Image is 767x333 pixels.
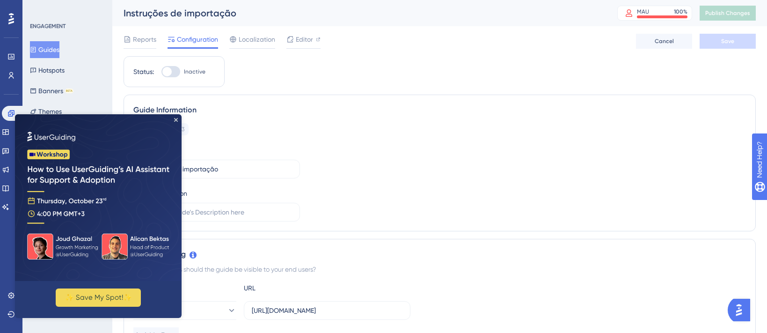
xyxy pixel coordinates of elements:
[133,282,236,294] div: Choose A Rule
[30,22,66,30] div: ENGAGEMENT
[296,34,313,45] span: Editor
[65,89,73,93] div: BETA
[184,68,205,75] span: Inactive
[700,34,756,49] button: Save
[30,62,65,79] button: Hotspots
[141,207,292,217] input: Type your Guide’s Description here
[30,82,73,99] button: BannersBETA
[133,104,746,116] div: Guide Information
[22,2,58,14] span: Need Help?
[636,34,692,49] button: Cancel
[728,296,756,324] iframe: UserGuiding AI Assistant Launcher
[177,34,218,45] span: Configuration
[124,7,594,20] div: Instruções de importação
[41,174,126,192] button: ✨ Save My Spot!✨
[700,6,756,21] button: Publish Changes
[30,41,59,58] button: Guides
[721,37,734,45] span: Save
[674,8,687,15] div: 100 %
[637,8,649,15] div: MAU
[705,9,750,17] span: Publish Changes
[141,164,292,174] input: Type your Guide’s Name here
[239,34,275,45] span: Localization
[133,34,156,45] span: Reports
[133,301,236,320] button: equals
[133,264,746,275] div: On which pages should the guide be visible to your end users?
[30,103,62,120] button: Themes
[133,249,746,260] div: Page Targeting
[244,282,347,294] div: URL
[655,37,674,45] span: Cancel
[252,305,402,316] input: yourwebsite.com/path
[133,66,154,77] div: Status:
[159,4,163,7] div: Close Preview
